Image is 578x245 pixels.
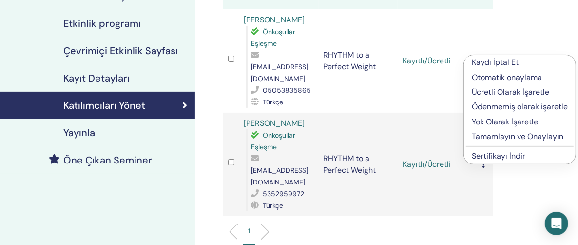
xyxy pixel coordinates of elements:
td: RHYTHM to a Perfect Weight [319,9,398,113]
p: Yok Olarak İşaretle [472,116,568,128]
p: Kaydı İptal Et [472,57,568,68]
a: [PERSON_NAME] [244,118,305,128]
h4: Çevrimiçi Etkinlik Sayfası [63,45,178,57]
span: [EMAIL_ADDRESS][DOMAIN_NAME] [251,166,308,186]
p: Otomatik onaylama [472,72,568,83]
p: Ödenmemiş olarak işaretle [472,101,568,113]
span: Önkoşullar Eşleşme [251,27,296,48]
span: Türkçe [263,201,284,210]
p: 1 [248,226,250,236]
a: [PERSON_NAME] [244,15,305,25]
p: Tamamlayın ve Onaylayın [472,131,568,143]
a: Sertifikayı İndir [472,151,525,161]
td: RHYTHM to a Perfect Weight [319,113,398,216]
h4: Etkinlik programı [63,18,141,29]
h4: Yayınla [63,127,95,139]
span: [EMAIL_ADDRESS][DOMAIN_NAME] [251,62,308,83]
span: 05053835865 [263,86,311,95]
span: Türkçe [263,98,284,106]
span: 5352959972 [263,189,305,198]
h4: Öne Çıkan Seminer [63,154,152,166]
h4: Katılımcıları Yönet [63,100,145,111]
div: Open Intercom Messenger [545,212,568,235]
h4: Kayıt Detayları [63,72,130,84]
span: Önkoşullar Eşleşme [251,131,296,151]
p: Ücretli Olarak İşaretle [472,86,568,98]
